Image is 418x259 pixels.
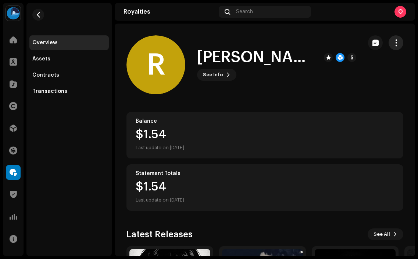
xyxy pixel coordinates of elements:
div: Last update on [DATE] [136,143,184,152]
div: R [126,35,185,94]
div: Contracts [32,72,59,78]
h3: Latest Releases [126,228,193,240]
span: See Info [203,67,223,82]
img: 31a4402c-14a3-4296-bd18-489e15b936d7 [6,6,21,21]
span: See All [374,227,390,242]
div: Statement Totals [136,171,394,176]
div: Balance [136,118,394,124]
div: Transactions [32,88,67,94]
div: Royalties [124,9,216,15]
div: O [394,6,406,18]
re-m-nav-item: Contracts [29,68,109,83]
re-m-nav-item: Overview [29,35,109,50]
h1: [PERSON_NAME] [197,49,318,66]
div: Last update on [DATE] [136,196,184,204]
re-m-nav-item: Assets [29,52,109,66]
span: Search [236,9,253,15]
div: Assets [32,56,50,62]
re-o-card-value: Statement Totals [126,164,403,211]
button: See All [368,228,403,240]
div: Overview [32,40,57,46]
re-m-nav-item: Transactions [29,84,109,99]
re-o-card-value: Balance [126,112,403,158]
button: See Info [197,69,236,81]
